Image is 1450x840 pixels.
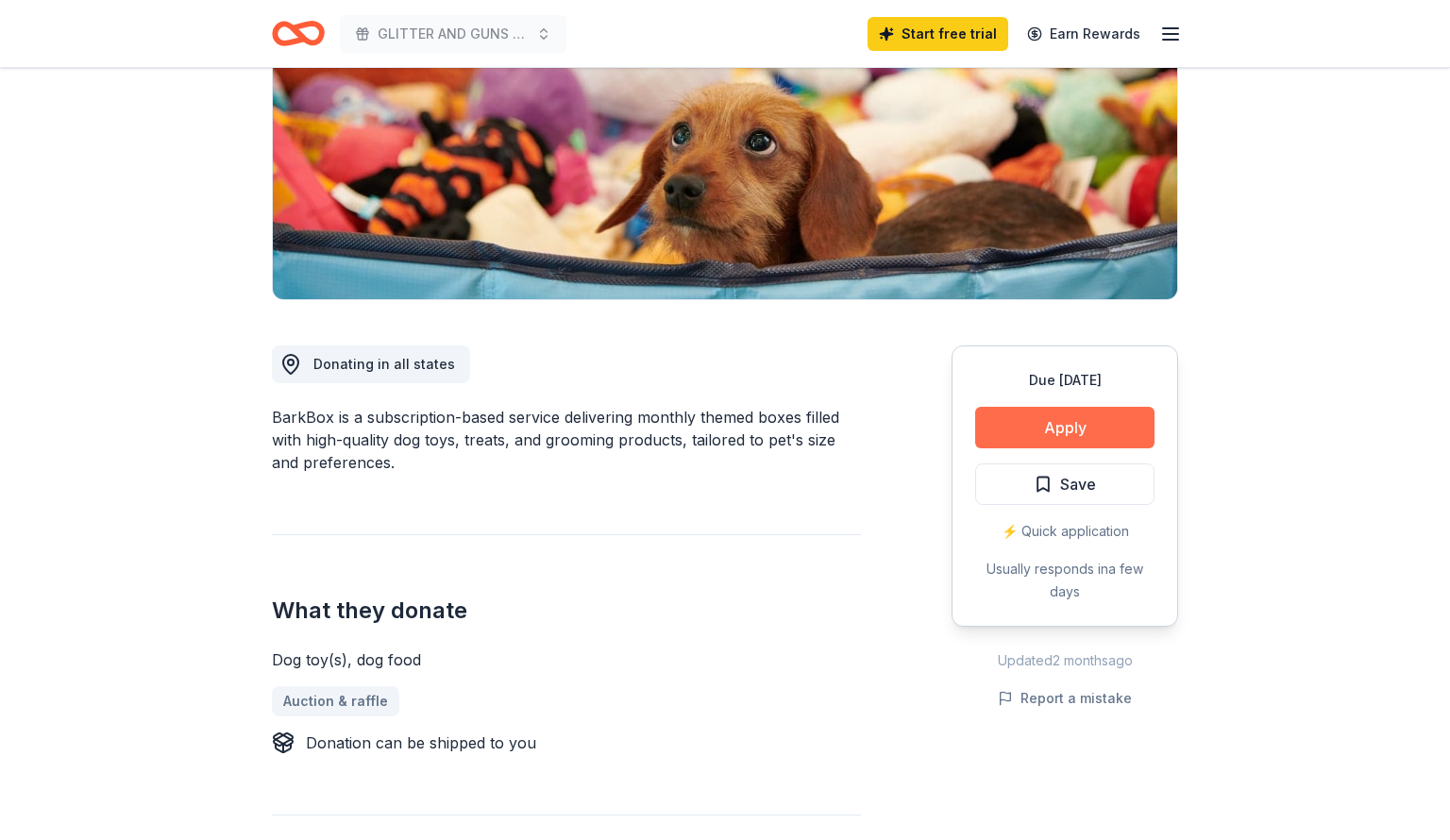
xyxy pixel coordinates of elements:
a: Start free trial [868,17,1008,51]
div: Updated 2 months ago [952,649,1178,672]
button: Save [975,463,1155,505]
div: Usually responds in a few days [975,558,1155,603]
div: ⚡️ Quick application [975,520,1155,543]
div: Donation can be shipped to you [306,731,536,754]
div: Dog toy(s), dog food [272,648,861,671]
span: Donating in all states [313,356,455,372]
button: Report a mistake [998,687,1132,710]
a: Auction & raffle [272,686,399,716]
button: Apply [975,407,1155,448]
span: GLITTER AND GUNS RAFFLE [378,23,529,45]
div: BarkBox is a subscription-based service delivering monthly themed boxes filled with high-quality ... [272,406,861,474]
div: Due [DATE] [975,369,1155,392]
button: GLITTER AND GUNS RAFFLE [340,15,566,53]
h2: What they donate [272,596,861,626]
span: Save [1060,472,1096,496]
a: Earn Rewards [1016,17,1152,51]
a: Home [272,11,325,56]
